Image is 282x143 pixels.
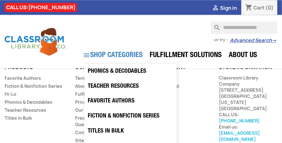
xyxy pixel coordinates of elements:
a: About Us [75,83,95,89]
a: [PHONE_NUMBER] [28,4,75,11]
p: Our company [75,65,136,70]
a: Contact us [75,129,99,135]
div: Classroom Library Company [STREET_ADDRESS] [GEOGRAPHIC_DATA][US_STATE] [GEOGRAPHIC_DATA] CALL US:... [219,75,277,142]
a: Fiction & Nonfiction Series [5,83,62,89]
a: Terms and conditions of use [75,75,136,81]
i: shopping_cart [245,4,252,12]
a: Frequently Asked Questions [75,115,113,127]
input: Search [211,21,277,34]
a: Favorite Authors [85,94,176,109]
i:  [83,52,90,59]
i:  [212,5,219,12]
a: Advanced Search→ [230,37,276,44]
a: Hi-Lo [5,91,16,97]
a: Teacher Resources [5,107,46,113]
img: Classroom Library Company [5,28,66,56]
a: Privacy Policy [75,99,105,105]
a: SHOP CATEGORIES [80,48,146,62]
span: - or try - [212,37,230,43]
div: CALL US: [5,3,77,12]
a: Titles in Bulk [85,124,176,139]
a:  Sign in [212,5,237,11]
a: Fulfillment Solutions [75,91,120,97]
a: Fiction & Nonfiction Series [85,109,176,124]
a: Phonics & Decodables [85,64,176,79]
p: Store information [219,65,277,70]
a: Our Experience [75,107,109,113]
a: Titles in Bulk [5,115,32,121]
a: About Us [226,49,260,62]
a: Fulfillment Solutions [147,49,225,62]
a: Phonics & Decodables [5,99,52,105]
span: Cart [253,4,264,11]
p: Products [5,65,66,70]
a: Favorite Authors [5,75,41,81]
span: Sign in [220,5,237,11]
i: search [211,21,218,29]
a: [EMAIL_ADDRESS][DOMAIN_NAME] [219,130,260,142]
a: Teacher Resources [85,79,176,94]
span: → [272,37,276,44]
span: (0) [265,4,274,11]
a: [PHONE_NUMBER] [219,118,260,124]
